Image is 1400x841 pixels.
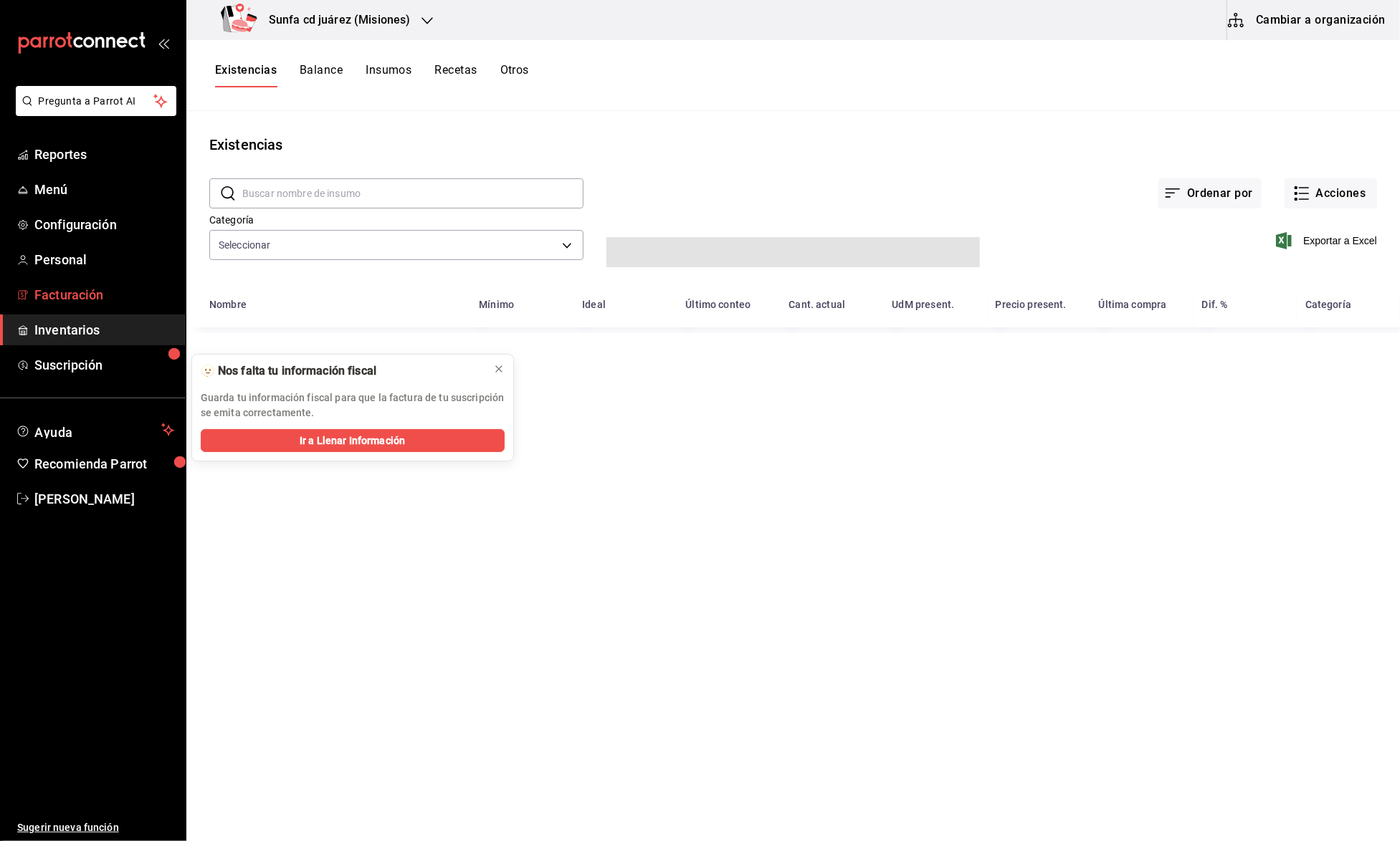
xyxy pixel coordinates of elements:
button: Recetas [434,63,477,87]
div: Dif. % [1202,299,1228,310]
span: Facturación [34,285,174,304]
span: Sugerir nueva función [17,820,174,835]
div: Ideal [582,299,606,310]
label: Categoría [209,216,584,226]
div: Nombre [209,299,247,310]
input: Buscar nombre de insumo [242,179,584,208]
span: Ayuda [34,421,156,438]
span: Pregunta a Parrot AI [39,94,154,109]
div: Existencias [209,134,282,155]
button: Ir a Llenar Información [201,429,505,452]
span: Reportes [34,145,174,164]
button: Existencias [215,63,277,87]
span: Personal [34,250,174,269]
button: Otros [500,63,529,87]
button: Balance [300,63,343,87]
span: Ir a Llenar Información [300,433,405,448]
span: [PERSON_NAME] [34,489,174,509]
div: Última compra [1099,299,1167,310]
span: Menú [34,180,174,199]
div: Precio present. [996,299,1067,310]
div: 🫥 Nos falta tu información fiscal [201,363,482,379]
span: Inventarios [34,320,174,340]
button: Insumos [366,63,411,87]
button: Acciones [1285,178,1377,208]
button: Ordenar por [1158,178,1262,208]
span: Seleccionar [219,238,270,252]
a: Pregunta a Parrot AI [10,104,176,119]
button: open_drawer_menu [158,37,169,49]
h3: Sunfa cd juárez (Misiones) [257,11,410,29]
span: Recomienda Parrot [34,454,174,474]
p: Guarda tu información fiscal para que la factura de tu suscripción se emita correctamente. [201,390,505,420]
div: UdM present. [892,299,955,310]
div: Categoría [1305,299,1351,310]
span: Configuración [34,215,174,234]
div: Cant. actual [789,299,845,310]
div: Mínimo [479,299,514,310]
div: Último conteo [685,299,751,310]
div: navigation tabs [215,63,529,87]
span: Suscripción [34,355,174,375]
button: Pregunta a Parrot AI [16,86,176,116]
button: Exportar a Excel [1279,232,1377,249]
